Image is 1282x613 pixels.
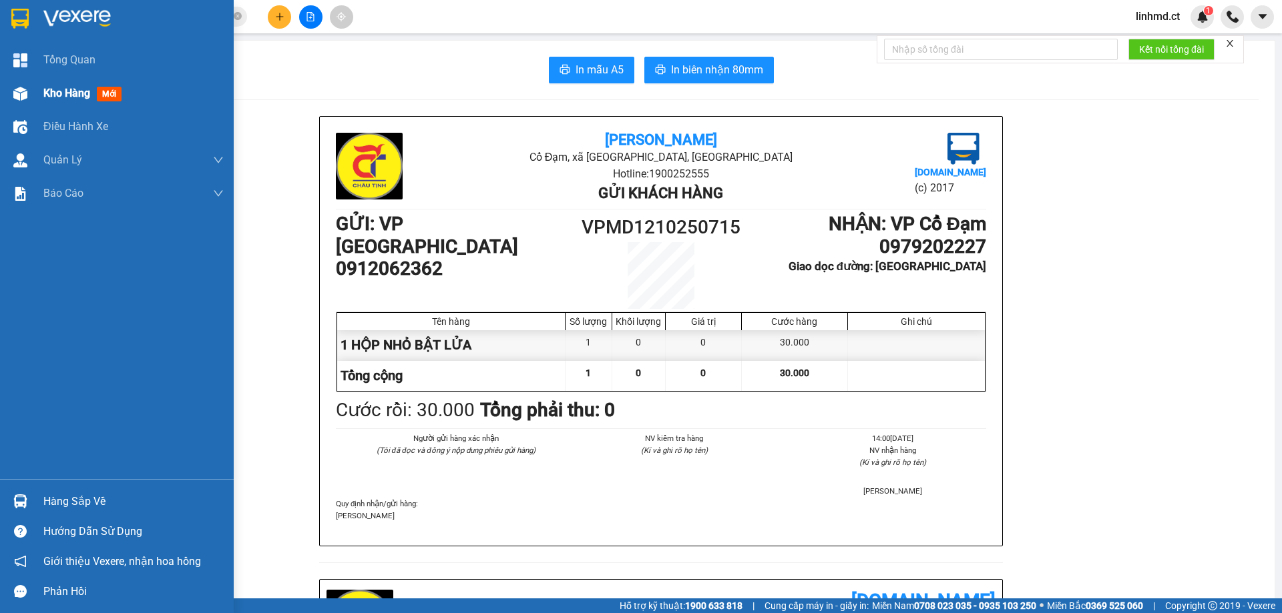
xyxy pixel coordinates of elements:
span: aim [337,12,346,21]
button: plus [268,5,291,29]
span: down [213,188,224,199]
strong: 0369 525 060 [1086,600,1143,611]
span: close-circle [234,12,242,20]
span: Kho hàng [43,87,90,99]
b: [DOMAIN_NAME] [915,167,986,177]
div: Quy định nhận/gửi hàng : [336,498,986,522]
strong: 0708 023 035 - 0935 103 250 [914,600,1036,611]
span: In mẫu A5 [576,61,624,78]
span: Tổng Quan [43,51,95,68]
strong: 1900 633 818 [685,600,742,611]
span: Miền Nam [872,598,1036,613]
div: Phản hồi [43,582,224,602]
div: Cước hàng [745,316,844,327]
div: 0 [612,330,666,360]
span: | [1153,598,1155,613]
b: [DOMAIN_NAME] [851,590,996,612]
span: Báo cáo [43,185,83,201]
span: down [213,155,224,165]
span: notification [14,555,27,568]
span: question-circle [14,525,27,538]
span: 1 [1206,6,1211,15]
span: message [14,585,27,598]
i: (Tôi đã đọc và đồng ý nộp dung phiếu gửi hàng) [377,446,536,455]
div: Hướng dẫn sử dụng [43,522,224,542]
span: close [1225,39,1235,48]
img: logo.jpg [336,133,403,199]
span: printer [560,64,570,77]
li: NV kiểm tra hàng [581,432,767,444]
div: Khối lượng [616,316,662,327]
img: logo.jpg [947,133,980,165]
b: Gửi khách hàng [598,185,723,201]
div: Cước rồi : 30.000 [336,396,475,425]
b: [PERSON_NAME] [605,131,717,148]
b: Tổng phải thu: 0 [480,399,615,421]
button: caret-down [1251,5,1274,29]
span: Tổng cộng [341,368,403,384]
div: 0 [666,330,742,360]
p: [PERSON_NAME] [336,510,986,522]
span: 1 [586,368,591,378]
span: Kết nối tổng đài [1139,42,1204,57]
b: Giao dọc đường: [GEOGRAPHIC_DATA] [789,259,986,273]
div: Ghi chú [851,316,982,327]
button: aim [330,5,353,29]
li: Người gửi hàng xác nhận [363,432,549,444]
span: 0 [636,368,641,378]
span: Quản Lý [43,151,82,168]
button: Kết nối tổng đài [1128,39,1215,60]
span: printer [655,64,666,77]
h1: VPMD1210250715 [580,213,742,242]
li: 14:00[DATE] [800,432,986,444]
span: copyright [1208,601,1217,610]
img: phone-icon [1227,11,1239,23]
button: printerIn mẫu A5 [549,57,634,83]
img: logo.jpg [17,17,83,83]
li: NV nhận hàng [800,444,986,456]
span: Giới thiệu Vexere, nhận hoa hồng [43,553,201,570]
span: 30.000 [780,368,809,378]
li: (c) 2017 [915,179,986,196]
img: icon-new-feature [1197,11,1209,23]
img: warehouse-icon [13,494,27,508]
span: plus [275,12,284,21]
div: Tên hàng [341,316,562,327]
button: file-add [299,5,323,29]
input: Nhập số tổng đài [884,39,1118,60]
li: Hotline: 1900252555 [125,49,558,66]
sup: 1 [1204,6,1213,15]
b: NHẬN : VP Cổ Đạm [829,213,986,235]
span: caret-down [1257,11,1269,23]
span: Hỗ trợ kỹ thuật: [620,598,742,613]
span: ⚪️ [1040,603,1044,608]
li: Hotline: 1900252555 [444,165,877,182]
img: dashboard-icon [13,53,27,67]
span: In biên nhận 80mm [671,61,763,78]
span: Cung cấp máy in - giấy in: [765,598,869,613]
span: file-add [306,12,315,21]
span: mới [97,87,122,101]
img: solution-icon [13,187,27,201]
div: Số lượng [569,316,608,327]
div: Hàng sắp về [43,492,224,512]
b: GỬI : VP [GEOGRAPHIC_DATA] [336,213,518,257]
i: (Kí và ghi rõ họ tên) [859,458,926,467]
span: | [753,598,755,613]
div: 1 [566,330,612,360]
li: Cổ Đạm, xã [GEOGRAPHIC_DATA], [GEOGRAPHIC_DATA] [125,33,558,49]
span: close-circle [234,11,242,23]
span: Điều hành xe [43,118,108,135]
img: warehouse-icon [13,153,27,167]
button: printerIn biên nhận 80mm [644,57,774,83]
span: 0 [700,368,706,378]
div: 30.000 [742,330,848,360]
li: [PERSON_NAME] [800,485,986,497]
h1: 0912062362 [336,257,580,280]
li: Cổ Đạm, xã [GEOGRAPHIC_DATA], [GEOGRAPHIC_DATA] [444,149,877,165]
img: logo-vxr [11,9,29,29]
b: GỬI : VP [GEOGRAPHIC_DATA] [17,97,199,141]
img: warehouse-icon [13,87,27,101]
span: linhmd.ct [1125,8,1191,25]
div: Giá trị [669,316,738,327]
